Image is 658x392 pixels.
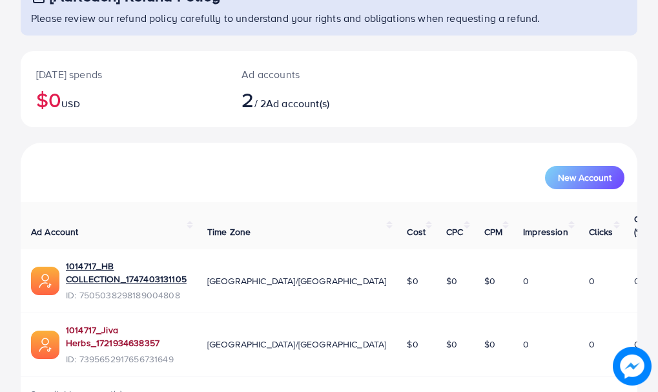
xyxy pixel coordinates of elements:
button: New Account [545,166,624,189]
img: ic-ads-acc.e4c84228.svg [31,331,59,359]
span: $0 [484,274,495,287]
a: 1014717_HB COLLECTION_1747403131105 [66,260,187,286]
h2: / 2 [242,87,365,112]
p: Please review our refund policy carefully to understand your rights and obligations when requesti... [31,10,630,26]
span: $0 [407,338,418,351]
span: [GEOGRAPHIC_DATA]/[GEOGRAPHIC_DATA] [207,274,387,287]
span: 0 [589,338,595,351]
span: 0 [523,338,529,351]
span: 2 [242,85,254,114]
p: [DATE] spends [36,67,211,82]
span: CTR (%) [634,212,651,238]
span: 0 [634,338,640,351]
span: $0 [446,274,457,287]
span: Time Zone [207,225,251,238]
span: ID: 7505038298189004808 [66,289,187,302]
span: CPC [446,225,463,238]
img: ic-ads-acc.e4c84228.svg [31,267,59,295]
span: Ad Account [31,225,79,238]
span: 0 [523,274,529,287]
img: image [613,347,652,386]
span: Cost [407,225,426,238]
span: Impression [523,225,568,238]
span: ID: 7395652917656731649 [66,353,187,366]
span: $0 [407,274,418,287]
span: USD [61,98,79,110]
span: 0 [589,274,595,287]
h2: $0 [36,87,211,112]
p: Ad accounts [242,67,365,82]
span: Clicks [589,225,613,238]
span: New Account [558,173,612,182]
span: 0 [634,274,640,287]
a: 1014717_Jiva Herbs_1721934638357 [66,324,187,350]
span: $0 [484,338,495,351]
span: CPM [484,225,502,238]
span: [GEOGRAPHIC_DATA]/[GEOGRAPHIC_DATA] [207,338,387,351]
span: $0 [446,338,457,351]
span: Ad account(s) [266,96,329,110]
